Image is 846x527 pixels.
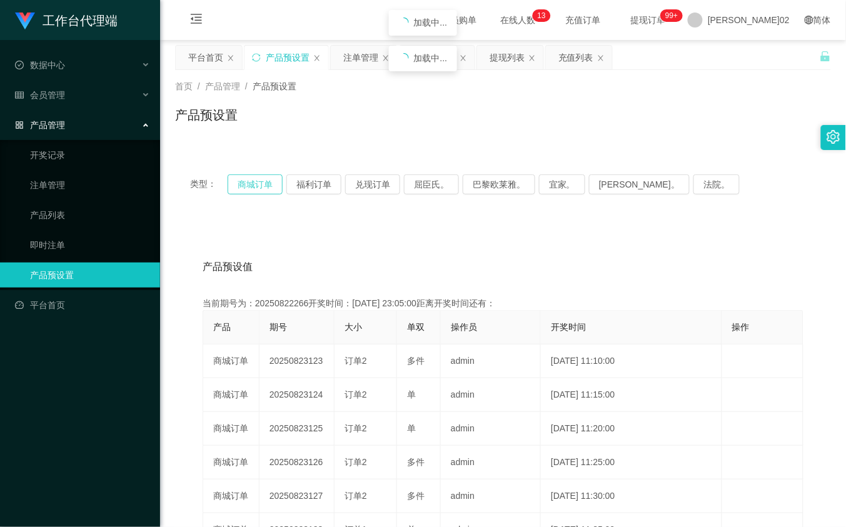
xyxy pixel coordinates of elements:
[460,54,467,62] i: 图标： 关闭
[541,9,546,22] p: 3
[589,174,690,194] button: [PERSON_NAME]。
[451,322,477,332] span: 操作员
[30,90,65,100] font: 会员管理
[630,15,665,25] font: 提现订单
[203,446,259,479] td: 商城订单
[345,457,367,467] span: 订单2
[407,457,425,467] span: 多件
[259,446,335,479] td: 20250823126
[345,356,367,366] span: 订单2
[414,53,448,63] span: 加载中...
[30,120,65,130] font: 产品管理
[43,1,118,41] h1: 工作台代理端
[286,174,341,194] button: 福利订单
[541,378,722,412] td: [DATE] 11:15:00
[15,15,118,25] a: 工作台代理端
[441,479,541,513] td: admin
[463,174,535,194] button: 巴黎欧莱雅。
[565,15,600,25] font: 充值订单
[597,54,605,62] i: 图标： 关闭
[175,81,193,91] span: 首页
[259,479,335,513] td: 20250823127
[343,46,378,69] div: 注单管理
[345,491,367,501] span: 订单2
[345,423,367,433] span: 订单2
[266,46,310,69] div: 产品预设置
[245,81,248,91] span: /
[813,15,831,25] font: 简体
[538,9,542,22] p: 1
[30,173,150,198] a: 注单管理
[827,130,840,144] i: 图标： 设置
[15,61,24,69] i: 图标： check-circle-o
[30,203,150,228] a: 产品列表
[805,16,813,24] i: 图标： global
[190,174,228,194] span: 类型：
[203,479,259,513] td: 商城订单
[541,412,722,446] td: [DATE] 11:20:00
[558,46,593,69] div: 充值列表
[15,293,150,318] a: 图标： 仪表板平台首页
[203,259,253,274] span: 产品预设值
[407,356,425,366] span: 多件
[404,174,459,194] button: 屈臣氏。
[528,54,536,62] i: 图标： 关闭
[205,81,240,91] span: 产品管理
[198,81,200,91] span: /
[693,174,740,194] button: 法院。
[269,322,287,332] span: 期号
[15,91,24,99] i: 图标： table
[313,54,321,62] i: 图标： 关闭
[533,9,551,22] sup: 13
[213,322,231,332] span: 产品
[541,446,722,479] td: [DATE] 11:25:00
[259,378,335,412] td: 20250823124
[188,46,223,69] div: 平台首页
[175,1,218,41] i: 图标： menu-fold
[227,54,234,62] i: 图标： 关闭
[541,479,722,513] td: [DATE] 11:30:00
[407,491,425,501] span: 多件
[399,18,409,28] i: 图标： 正在加载
[30,263,150,288] a: 产品预设置
[441,412,541,446] td: admin
[407,389,416,399] span: 单
[551,322,586,332] span: 开奖时间
[382,54,390,62] i: 图标： 关闭
[539,174,585,194] button: 宜家。
[259,344,335,378] td: 20250823123
[30,60,65,70] font: 数据中心
[203,378,259,412] td: 商城订单
[30,143,150,168] a: 开奖记录
[500,15,535,25] font: 在线人数
[203,297,803,310] div: 当前期号为：20250822266开奖时间：[DATE] 23:05:00距离开奖时间还有：
[490,46,525,69] div: 提现列表
[660,9,683,22] sup: 925
[253,81,296,91] span: 产品预设置
[407,322,425,332] span: 单双
[345,389,367,399] span: 订单2
[345,322,362,332] span: 大小
[175,106,238,124] h1: 产品预设置
[732,322,750,332] span: 操作
[441,378,541,412] td: admin
[259,412,335,446] td: 20250823125
[252,53,261,62] i: 图标： 同步
[203,344,259,378] td: 商城订单
[345,174,400,194] button: 兑现订单
[414,18,448,28] span: 加载中...
[399,53,409,63] i: 图标： 正在加载
[15,13,35,30] img: logo.9652507e.png
[228,174,283,194] button: 商城订单
[203,412,259,446] td: 商城订单
[441,446,541,479] td: admin
[30,233,150,258] a: 即时注单
[441,344,541,378] td: admin
[820,51,831,62] i: 图标： 解锁
[15,121,24,129] i: 图标： AppStore-O
[541,344,722,378] td: [DATE] 11:10:00
[407,423,416,433] span: 单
